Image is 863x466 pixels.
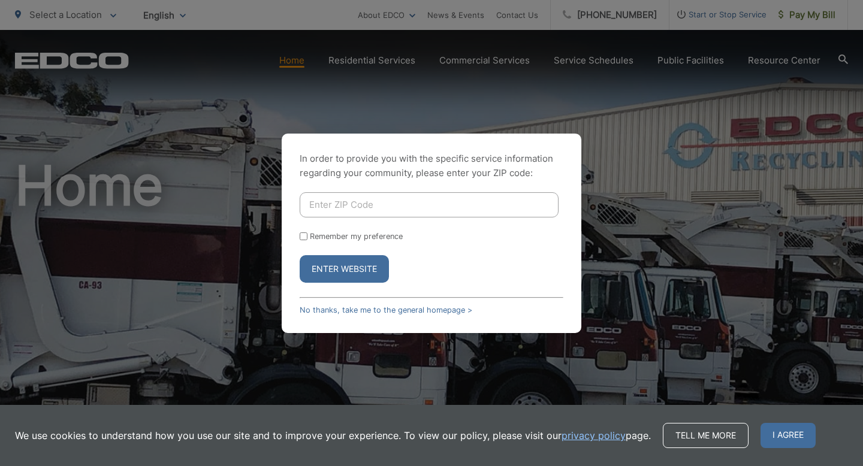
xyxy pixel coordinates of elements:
a: No thanks, take me to the general homepage > [300,305,472,314]
p: We use cookies to understand how you use our site and to improve your experience. To view our pol... [15,428,651,443]
span: I agree [761,423,816,448]
input: Enter ZIP Code [300,192,559,217]
button: Enter Website [300,255,389,283]
a: privacy policy [562,428,626,443]
p: In order to provide you with the specific service information regarding your community, please en... [300,152,563,180]
a: Tell me more [663,423,749,448]
label: Remember my preference [310,232,403,241]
